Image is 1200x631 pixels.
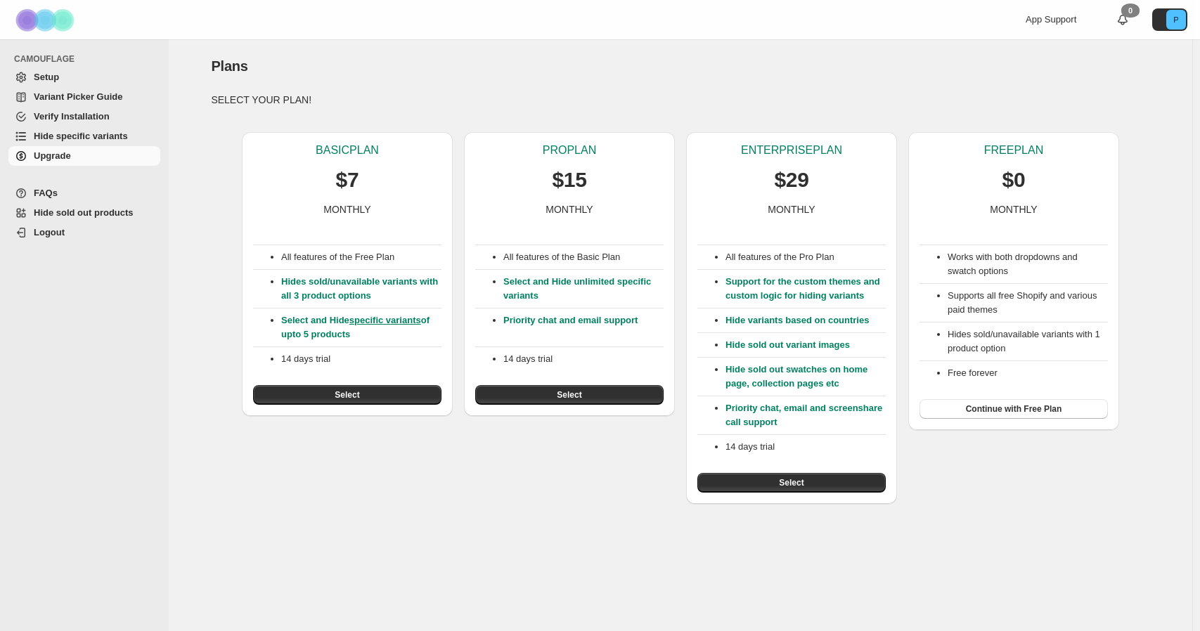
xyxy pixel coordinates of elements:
p: FREE PLAN [984,143,1043,157]
a: Hide specific variants [8,126,160,146]
span: Variant Picker Guide [34,91,122,102]
span: Avatar with initials P [1166,10,1186,30]
span: Select [557,389,581,401]
div: 0 [1121,4,1140,18]
p: 14 days trial [281,352,441,366]
p: MONTHLY [323,202,370,216]
p: Hide sold out variant images [725,338,886,352]
span: Upgrade [34,150,71,161]
a: Upgrade [8,146,160,166]
p: Hides sold/unavailable variants with all 3 product options [281,275,441,303]
li: Hides sold/unavailable variants with 1 product option [948,327,1108,356]
li: Free forever [948,366,1108,380]
img: Camouflage [11,1,82,39]
a: Setup [8,67,160,87]
p: Support for the custom themes and custom logic for hiding variants [725,275,886,303]
p: $7 [336,166,359,194]
a: FAQs [8,183,160,203]
button: Select [697,473,886,493]
p: Priority chat, email and screenshare call support [725,401,886,429]
span: Hide specific variants [34,131,128,141]
button: Avatar with initials P [1152,8,1187,31]
a: Hide sold out products [8,203,160,223]
a: Verify Installation [8,107,160,126]
p: MONTHLY [990,202,1037,216]
button: Continue with Free Plan [920,399,1108,419]
p: MONTHLY [546,202,593,216]
p: All features of the Free Plan [281,250,441,264]
p: PRO PLAN [543,143,596,157]
a: specific variants [349,315,421,325]
button: Select [253,385,441,405]
p: Hide sold out swatches on home page, collection pages etc [725,363,886,391]
a: Logout [8,223,160,242]
span: Plans [211,58,247,74]
span: FAQs [34,188,58,198]
span: Hide sold out products [34,207,134,218]
a: 0 [1116,13,1130,27]
li: Works with both dropdowns and swatch options [948,250,1108,278]
span: Logout [34,227,65,238]
p: $29 [774,166,808,194]
p: Priority chat and email support [503,313,664,341]
p: Select and Hide of upto 5 products [281,313,441,341]
span: App Support [1026,14,1076,25]
span: Select [335,389,359,401]
p: 14 days trial [725,440,886,454]
p: BASIC PLAN [316,143,379,157]
span: Verify Installation [34,111,110,122]
p: $15 [552,166,586,194]
span: Select [779,477,804,488]
span: Continue with Free Plan [966,403,1062,415]
p: 14 days trial [503,352,664,366]
p: $0 [1002,166,1026,194]
p: MONTHLY [768,202,815,216]
a: Variant Picker Guide [8,87,160,107]
p: All features of the Basic Plan [503,250,664,264]
span: CAMOUFLAGE [14,53,162,65]
p: All features of the Pro Plan [725,250,886,264]
p: Select and Hide unlimited specific variants [503,275,664,303]
span: Setup [34,72,59,82]
p: SELECT YOUR PLAN! [211,93,1149,107]
text: P [1173,15,1178,24]
p: Hide variants based on countries [725,313,886,327]
li: Supports all free Shopify and various paid themes [948,289,1108,317]
button: Select [475,385,664,405]
p: ENTERPRISE PLAN [741,143,842,157]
